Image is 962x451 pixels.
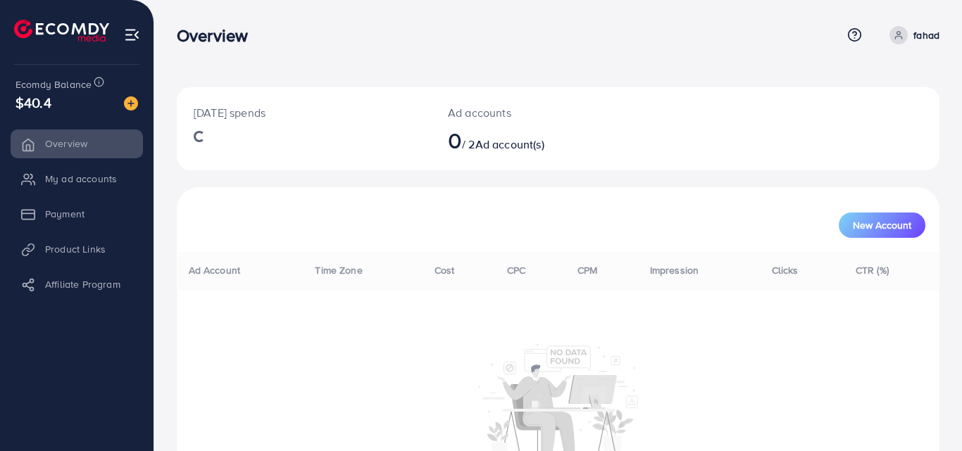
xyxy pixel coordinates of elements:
span: Ecomdy Balance [15,77,92,91]
img: image [124,96,138,110]
span: 0 [448,124,462,156]
p: fahad [913,27,939,44]
span: New Account [853,220,911,230]
img: menu [124,27,140,43]
p: [DATE] spends [194,104,414,121]
p: Ad accounts [448,104,605,121]
button: New Account [839,212,925,238]
h2: / 2 [448,127,605,153]
img: logo [14,20,109,42]
span: $40.4 [15,92,51,113]
span: Ad account(s) [475,136,544,152]
h3: Overview [177,25,259,46]
a: fahad [884,26,939,44]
